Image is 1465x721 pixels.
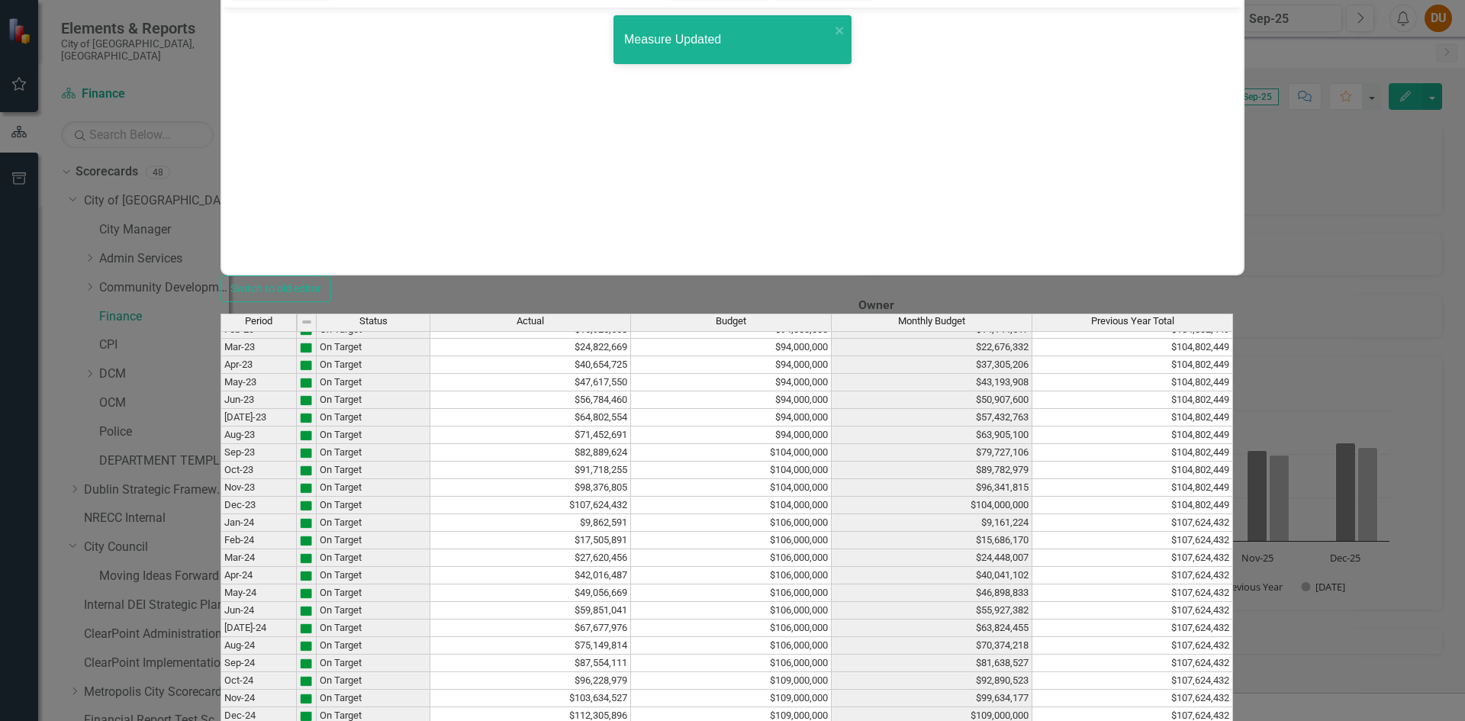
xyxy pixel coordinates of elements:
[300,412,312,424] img: sFe+BgDoogf606sH+tNzl0fDd1dhkvtzBO+duPGw2+H13uy5+d+WHp5H8KPzz75JMADQpvv602v3rO1dGfRmF8ez3qe748GlV...
[1032,479,1233,497] td: $104,802,449
[631,356,832,374] td: $94,000,000
[317,339,430,356] td: On Target
[1032,391,1233,409] td: $104,802,449
[300,693,312,705] img: sFe+BgDoogf606sH+tNzl0fDd1dhkvtzBO+duPGw2+H13uy5+d+WHp5H8KPzz75JMADQpvv602v3rO1dGfRmF8ez3qe748GlV...
[317,444,430,462] td: On Target
[430,655,631,672] td: $87,554,111
[832,462,1032,479] td: $89,782,979
[631,567,832,584] td: $106,000,000
[832,620,1032,637] td: $63,824,455
[300,342,312,354] img: sFe+BgDoogf606sH+tNzl0fDd1dhkvtzBO+duPGw2+H13uy5+d+WHp5H8KPzz75JMADQpvv602v3rO1dGfRmF8ez3qe748GlV...
[430,672,631,690] td: $96,228,979
[317,602,430,620] td: On Target
[245,316,272,327] span: Period
[1032,356,1233,374] td: $104,802,449
[317,356,430,374] td: On Target
[1091,316,1174,327] span: Previous Year Total
[430,549,631,567] td: $27,620,456
[832,479,1032,497] td: $96,341,815
[221,409,297,426] td: [DATE]-23
[221,275,331,302] button: Switch to old editor
[832,602,1032,620] td: $55,927,382
[221,584,297,602] td: May-24
[716,316,746,327] span: Budget
[317,567,430,584] td: On Target
[317,532,430,549] td: On Target
[631,339,832,356] td: $94,000,000
[631,620,832,637] td: $106,000,000
[317,655,430,672] td: On Target
[221,514,297,532] td: Jan-24
[1032,532,1233,549] td: $107,624,432
[1032,549,1233,567] td: $107,624,432
[221,602,297,620] td: Jun-24
[300,465,312,477] img: sFe+BgDoogf606sH+tNzl0fDd1dhkvtzBO+duPGw2+H13uy5+d+WHp5H8KPzz75JMADQpvv602v3rO1dGfRmF8ez3qe748GlV...
[430,374,631,391] td: $47,617,550
[832,356,1032,374] td: $37,305,206
[1032,339,1233,356] td: $104,802,449
[221,356,297,374] td: Apr-23
[430,462,631,479] td: $91,718,255
[430,426,631,444] td: $71,452,691
[221,444,297,462] td: Sep-23
[430,479,631,497] td: $98,376,805
[631,637,832,655] td: $106,000,000
[300,605,312,617] img: sFe+BgDoogf606sH+tNzl0fDd1dhkvtzBO+duPGw2+H13uy5+d+WHp5H8KPzz75JMADQpvv602v3rO1dGfRmF8ez3qe748GlV...
[221,672,297,690] td: Oct-24
[631,672,832,690] td: $109,000,000
[317,584,430,602] td: On Target
[631,426,832,444] td: $94,000,000
[631,444,832,462] td: $104,000,000
[317,374,430,391] td: On Target
[832,584,1032,602] td: $46,898,833
[631,479,832,497] td: $104,000,000
[317,391,430,409] td: On Target
[300,570,312,582] img: sFe+BgDoogf606sH+tNzl0fDd1dhkvtzBO+duPGw2+H13uy5+d+WHp5H8KPzz75JMADQpvv602v3rO1dGfRmF8ez3qe748GlV...
[631,532,832,549] td: $106,000,000
[1032,514,1233,532] td: $107,624,432
[221,637,297,655] td: Aug-24
[430,567,631,584] td: $42,016,487
[300,500,312,512] img: sFe+BgDoogf606sH+tNzl0fDd1dhkvtzBO+duPGw2+H13uy5+d+WHp5H8KPzz75JMADQpvv602v3rO1dGfRmF8ez3qe748GlV...
[430,532,631,549] td: $17,505,891
[317,409,430,426] td: On Target
[1032,567,1233,584] td: $107,624,432
[317,637,430,655] td: On Target
[832,532,1032,549] td: $15,686,170
[832,497,1032,514] td: $104,000,000
[430,356,631,374] td: $40,654,725
[300,482,312,494] img: sFe+BgDoogf606sH+tNzl0fDd1dhkvtzBO+duPGw2+H13uy5+d+WHp5H8KPzz75JMADQpvv602v3rO1dGfRmF8ez3qe748GlV...
[317,514,430,532] td: On Target
[317,620,430,637] td: On Target
[300,359,312,372] img: sFe+BgDoogf606sH+tNzl0fDd1dhkvtzBO+duPGw2+H13uy5+d+WHp5H8KPzz75JMADQpvv602v3rO1dGfRmF8ez3qe748GlV...
[1032,672,1233,690] td: $107,624,432
[221,655,297,672] td: Sep-24
[832,391,1032,409] td: $50,907,600
[221,426,297,444] td: Aug-23
[317,426,430,444] td: On Target
[300,658,312,670] img: sFe+BgDoogf606sH+tNzl0fDd1dhkvtzBO+duPGw2+H13uy5+d+WHp5H8KPzz75JMADQpvv602v3rO1dGfRmF8ez3qe748GlV...
[430,602,631,620] td: $59,851,041
[317,479,430,497] td: On Target
[300,640,312,652] img: sFe+BgDoogf606sH+tNzl0fDd1dhkvtzBO+duPGw2+H13uy5+d+WHp5H8KPzz75JMADQpvv602v3rO1dGfRmF8ez3qe748GlV...
[300,587,312,600] img: sFe+BgDoogf606sH+tNzl0fDd1dhkvtzBO+duPGw2+H13uy5+d+WHp5H8KPzz75JMADQpvv602v3rO1dGfRmF8ez3qe748GlV...
[631,514,832,532] td: $106,000,000
[317,672,430,690] td: On Target
[221,690,297,707] td: Nov-24
[300,552,312,565] img: sFe+BgDoogf606sH+tNzl0fDd1dhkvtzBO+duPGw2+H13uy5+d+WHp5H8KPzz75JMADQpvv602v3rO1dGfRmF8ez3qe748GlV...
[1032,655,1233,672] td: $107,624,432
[221,567,297,584] td: Apr-24
[832,655,1032,672] td: $81,638,527
[430,391,631,409] td: $56,784,460
[430,444,631,462] td: $82,889,624
[300,623,312,635] img: sFe+BgDoogf606sH+tNzl0fDd1dhkvtzBO+duPGw2+H13uy5+d+WHp5H8KPzz75JMADQpvv602v3rO1dGfRmF8ez3qe748GlV...
[832,514,1032,532] td: $9,161,224
[300,377,312,389] img: sFe+BgDoogf606sH+tNzl0fDd1dhkvtzBO+duPGw2+H13uy5+d+WHp5H8KPzz75JMADQpvv602v3rO1dGfRmF8ez3qe748GlV...
[430,637,631,655] td: $75,149,814
[317,690,430,707] td: On Target
[222,8,1243,274] iframe: Rich Text Area
[430,514,631,532] td: $9,862,591
[624,31,830,49] div: Measure Updated
[631,391,832,409] td: $94,000,000
[1032,497,1233,514] td: $104,802,449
